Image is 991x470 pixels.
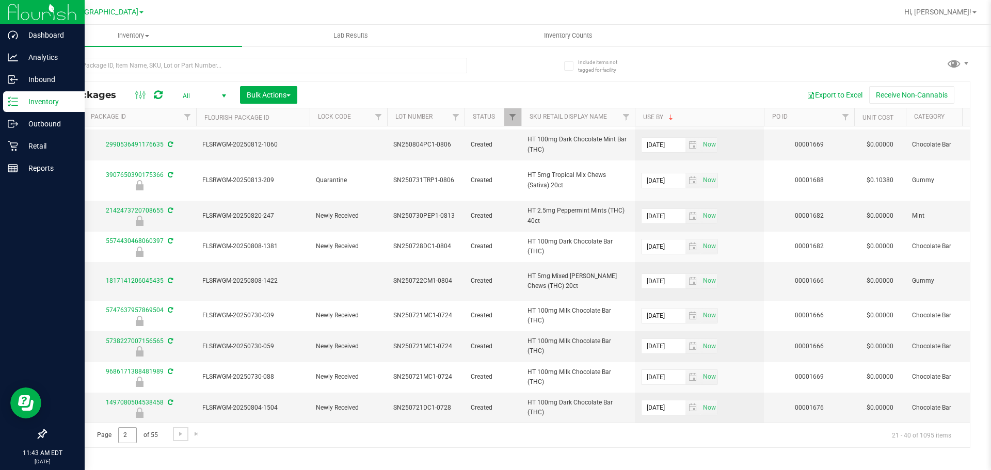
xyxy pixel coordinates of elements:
[459,25,677,46] a: Inventory Counts
[700,208,718,223] span: Set Current date
[106,337,164,345] a: 5738227007156565
[528,306,629,326] span: HT 100mg Milk Chocolate Bar (THC)
[530,113,607,120] a: Sku Retail Display Name
[700,400,718,415] span: Set Current date
[118,427,137,443] input: 2
[242,25,459,46] a: Lab Results
[471,403,515,413] span: Created
[81,216,198,226] div: Newly Received
[247,91,291,99] span: Bulk Actions
[8,74,18,85] inline-svg: Inbound
[912,241,990,251] span: Chocolate Bar
[578,58,630,74] span: Include items not tagged for facility
[18,118,80,130] p: Outbound
[795,404,824,411] a: 00001676
[528,170,629,190] span: HT 5mg Tropical Mix Chews (Sativa) 20ct
[202,403,303,413] span: FLSRWGM-20250804-1504
[202,342,303,351] span: FLSRWGM-20250730-059
[854,262,906,301] td: $0.00000
[395,113,433,120] a: Lot Number
[685,400,700,415] span: select
[393,276,458,286] span: SN250722CM1-0804
[25,31,242,40] span: Inventory
[166,171,173,179] span: Sync from Compliance System
[189,427,204,441] a: Go to the last page
[81,180,198,190] div: Quarantine
[18,51,80,63] p: Analytics
[18,140,80,152] p: Retail
[700,273,718,288] span: Set Current date
[800,86,869,104] button: Export to Excel
[700,209,717,223] span: select
[106,171,164,179] a: 3907650390175366
[316,372,381,382] span: Newly Received
[106,237,164,245] a: 5574430468060397
[795,212,824,219] a: 00001682
[316,311,381,320] span: Newly Received
[471,342,515,351] span: Created
[370,108,387,126] a: Filter
[912,342,990,351] span: Chocolate Bar
[471,140,515,150] span: Created
[5,448,80,458] p: 11:43 AM EDT
[316,211,381,221] span: Newly Received
[316,342,381,351] span: Newly Received
[202,372,303,382] span: FLSRWGM-20250730-088
[528,271,629,291] span: HT 5mg Mixed [PERSON_NAME] Chews (THC) 20ct
[795,373,824,380] a: 00001669
[81,408,198,418] div: Newly Received
[700,173,718,188] span: Set Current date
[18,162,80,174] p: Reports
[471,241,515,251] span: Created
[471,211,515,221] span: Created
[700,339,718,354] span: Set Current date
[166,306,173,314] span: Sync from Compliance System
[318,113,351,120] a: Lock Code
[528,206,629,225] span: HT 2.5mg Peppermint Mints (THC) 40ct
[106,207,164,214] a: 2142473720708655
[528,237,629,256] span: HT 100mg Dark Chocolate Bar (THC)
[81,377,198,387] div: Newly Received
[18,29,80,41] p: Dashboard
[179,108,196,126] a: Filter
[685,173,700,188] span: select
[393,342,458,351] span: SN250721MC1-0724
[202,211,303,221] span: FLSRWGM-20250820-247
[8,30,18,40] inline-svg: Dashboard
[393,211,458,221] span: SN250730PEP1-0813
[25,25,242,46] a: Inventory
[528,367,629,387] span: HT 100mg Milk Chocolate Bar (THC)
[700,173,717,188] span: select
[106,277,164,284] a: 1817141206045435
[393,140,458,150] span: SN250804PC1-0806
[685,239,700,254] span: select
[173,427,188,441] a: Go to the next page
[81,247,198,257] div: Newly Received
[8,163,18,173] inline-svg: Reports
[166,277,173,284] span: Sync from Compliance System
[904,8,971,16] span: Hi, [PERSON_NAME]!
[202,175,303,185] span: FLSRWGM-20250813-209
[106,306,164,314] a: 5747637957869504
[854,362,906,393] td: $0.00000
[202,241,303,251] span: FLSRWGM-20250808-1381
[854,331,906,362] td: $0.00000
[795,176,824,184] a: 00001688
[685,309,700,323] span: select
[685,138,700,152] span: select
[912,276,990,286] span: Gummy
[240,86,297,104] button: Bulk Actions
[912,311,990,320] span: Chocolate Bar
[795,312,824,319] a: 00001666
[854,393,906,423] td: $0.00000
[772,113,788,120] a: PO ID
[202,311,303,320] span: FLSRWGM-20250730-039
[166,237,173,245] span: Sync from Compliance System
[166,141,173,148] span: Sync from Compliance System
[393,241,458,251] span: SN250728DC1-0804
[528,135,629,154] span: HT 100mg Dark Chocolate Mint Bar (THC)
[854,160,906,201] td: $0.10380
[471,372,515,382] span: Created
[393,311,458,320] span: SN250721MC1-0724
[316,241,381,251] span: Newly Received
